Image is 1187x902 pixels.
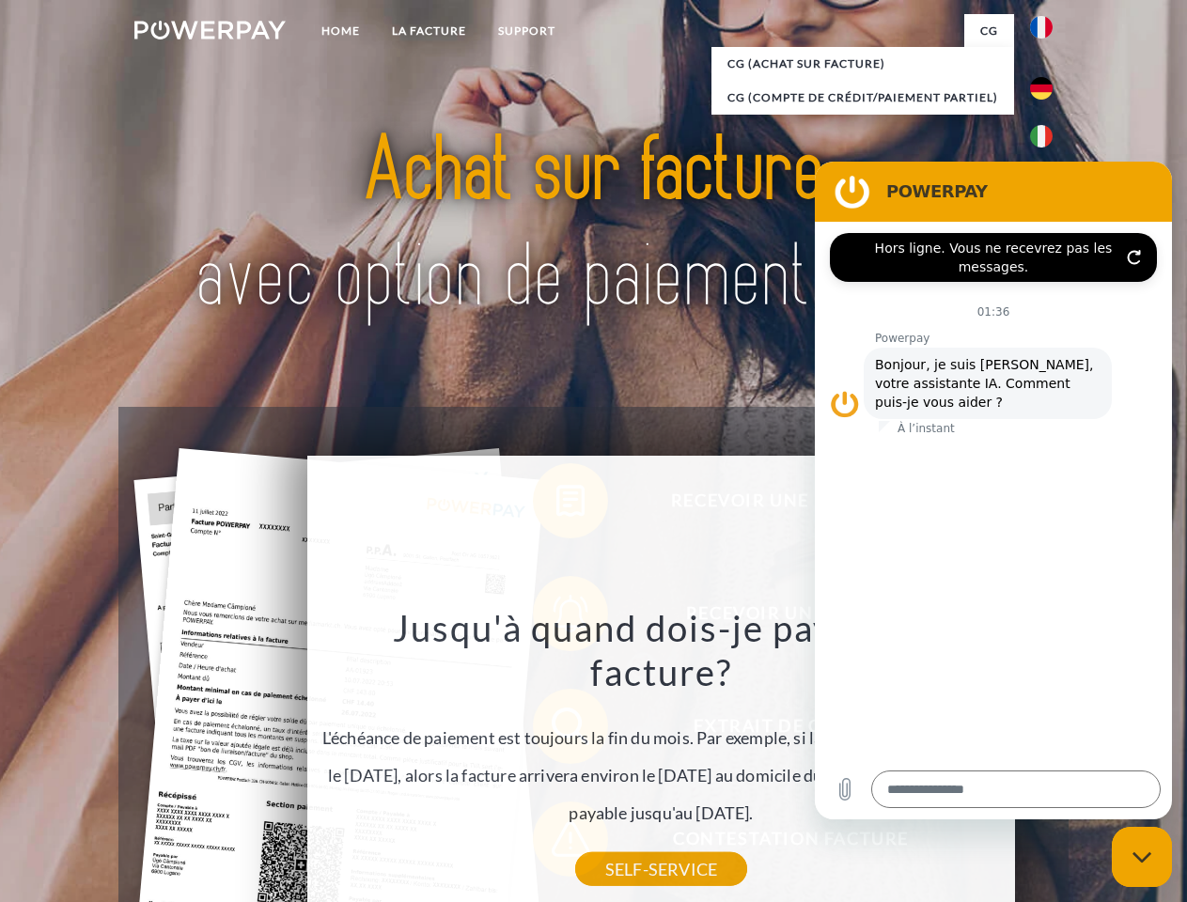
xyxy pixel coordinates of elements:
[1030,16,1053,39] img: fr
[319,605,1005,869] div: L'échéance de paiement est toujours la fin du mois. Par exemple, si la commande a été passée le [...
[711,81,1014,115] a: CG (Compte de crédit/paiement partiel)
[1112,827,1172,887] iframe: Bouton de lancement de la fenêtre de messagerie, conversation en cours
[1030,125,1053,148] img: it
[575,852,747,886] a: SELF-SERVICE
[319,605,1005,695] h3: Jusqu'à quand dois-je payer ma facture?
[482,14,571,48] a: Support
[305,14,376,48] a: Home
[815,162,1172,819] iframe: Fenêtre de messagerie
[180,90,1007,360] img: title-powerpay_fr.svg
[134,21,286,39] img: logo-powerpay-white.svg
[1030,77,1053,100] img: de
[964,14,1014,48] a: CG
[376,14,482,48] a: LA FACTURE
[711,47,1014,81] a: CG (achat sur facture)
